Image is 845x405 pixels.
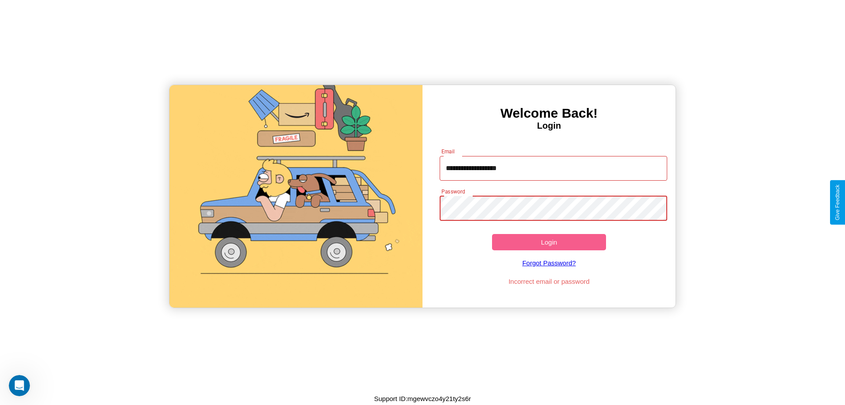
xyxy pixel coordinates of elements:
p: Support ID: mgewvczo4y21ty2s6r [374,393,471,405]
label: Email [441,148,455,155]
img: gif [169,85,422,308]
div: Give Feedback [834,185,841,220]
h4: Login [422,121,676,131]
h3: Welcome Back! [422,106,676,121]
a: Forgot Password? [435,250,663,275]
p: Incorrect email or password [435,275,663,287]
button: Login [492,234,606,250]
iframe: Intercom live chat [9,375,30,396]
label: Password [441,188,465,195]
